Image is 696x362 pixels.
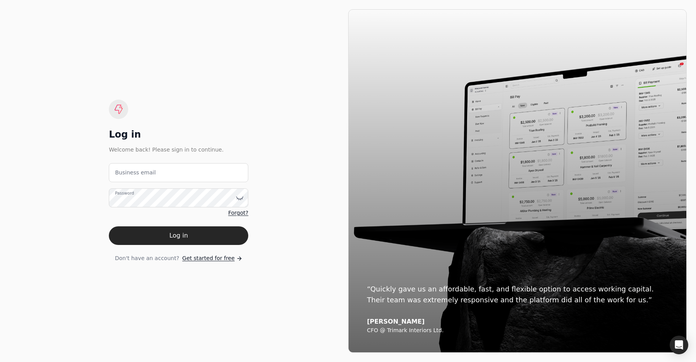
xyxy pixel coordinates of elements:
div: [PERSON_NAME] [367,318,668,326]
div: CFO @ Trimark Interiors Ltd. [367,327,668,334]
label: Business email [115,169,156,177]
a: Forgot? [228,209,248,217]
div: Open Intercom Messenger [670,336,688,354]
div: Log in [109,128,248,141]
span: Don't have an account? [115,254,179,262]
div: “Quickly gave us an affordable, fast, and flexible option to access working capital. Their team w... [367,284,668,305]
span: Get started for free [182,254,235,262]
div: Welcome back! Please sign in to continue. [109,145,248,154]
button: Log in [109,226,248,245]
label: Password [115,190,134,197]
a: Get started for free [182,254,242,262]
